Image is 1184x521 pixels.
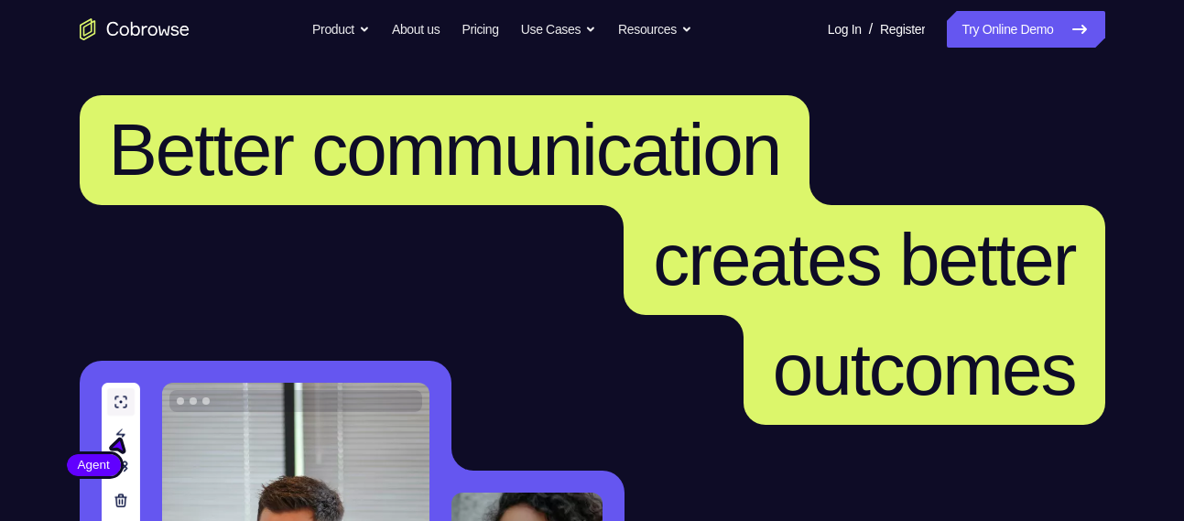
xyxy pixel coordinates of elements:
a: Go to the home page [80,18,190,40]
a: About us [392,11,440,48]
a: Log In [828,11,862,48]
button: Resources [618,11,692,48]
span: outcomes [773,329,1076,410]
span: creates better [653,219,1075,300]
span: / [869,18,873,40]
span: Agent [67,456,121,474]
a: Pricing [462,11,498,48]
button: Use Cases [521,11,596,48]
a: Try Online Demo [947,11,1104,48]
a: Register [880,11,925,48]
button: Product [312,11,370,48]
span: Better communication [109,109,781,190]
